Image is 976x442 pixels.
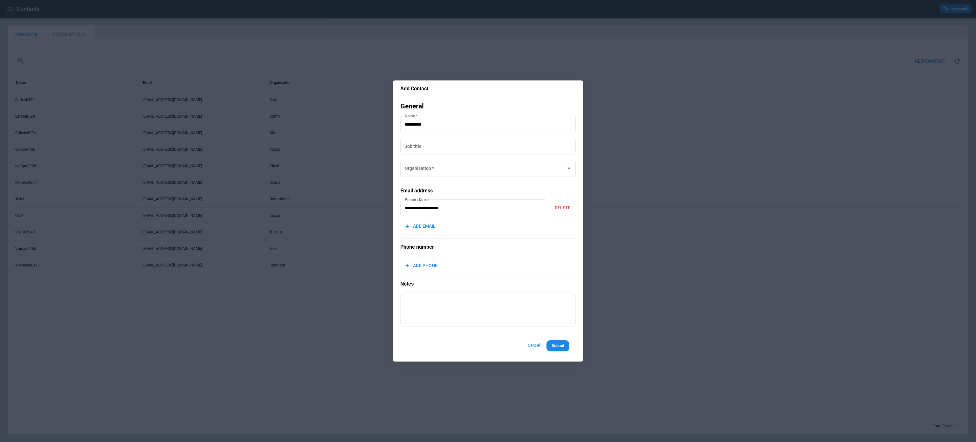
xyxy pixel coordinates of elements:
label: Name [405,113,417,118]
button: ADD EMAIL [400,219,441,233]
button: DELETE [550,201,576,215]
button: ADD PHONE [400,259,443,273]
h5: Phone number [400,244,576,251]
button: Cancel [524,340,544,351]
p: Add Contact [400,86,576,92]
p: Notes [400,278,576,287]
p: General [400,101,576,111]
h5: Email address [400,187,576,194]
button: Submit [546,340,569,351]
label: Primary Email [405,197,429,202]
button: Open [565,164,573,173]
